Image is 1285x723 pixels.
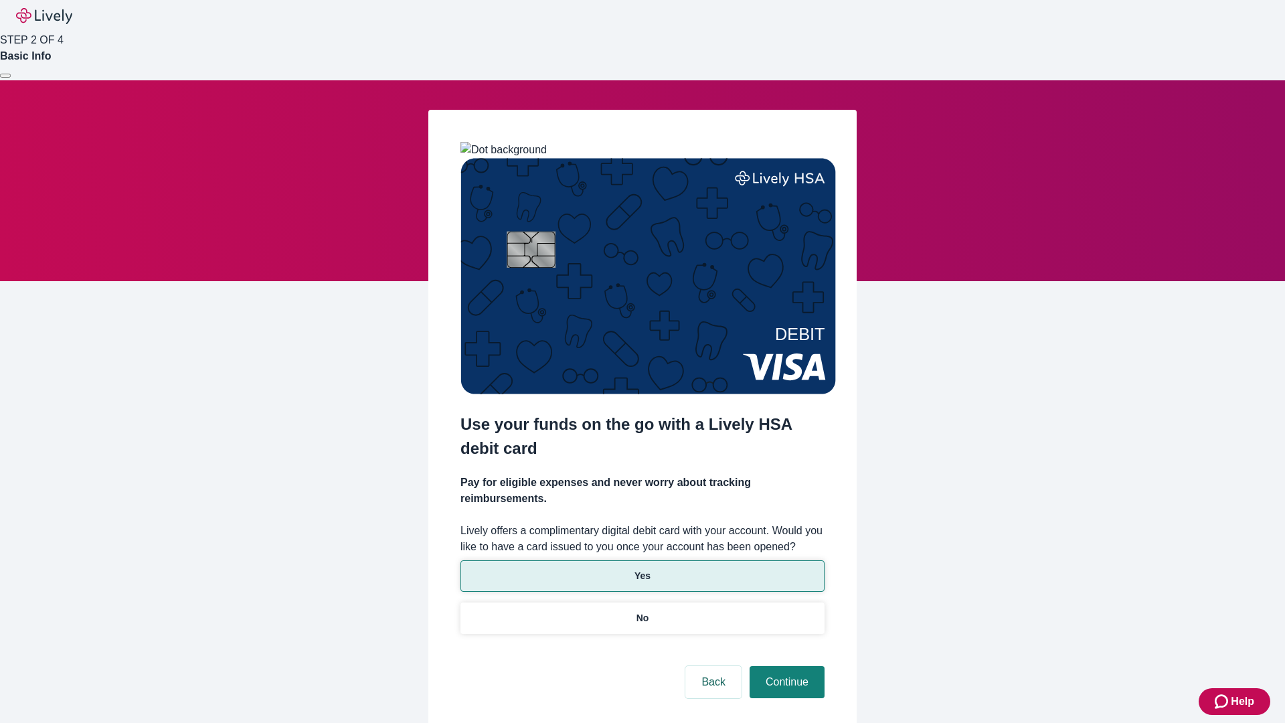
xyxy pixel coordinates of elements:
[460,523,825,555] label: Lively offers a complimentary digital debit card with your account. Would you like to have a card...
[16,8,72,24] img: Lively
[636,611,649,625] p: No
[460,475,825,507] h4: Pay for eligible expenses and never worry about tracking reimbursements.
[1215,694,1231,710] svg: Zendesk support icon
[460,602,825,634] button: No
[685,666,742,698] button: Back
[1199,688,1270,715] button: Zendesk support iconHelp
[460,560,825,592] button: Yes
[460,412,825,461] h2: Use your funds on the go with a Lively HSA debit card
[634,569,651,583] p: Yes
[460,158,836,394] img: Debit card
[1231,694,1254,710] span: Help
[750,666,825,698] button: Continue
[460,142,547,158] img: Dot background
